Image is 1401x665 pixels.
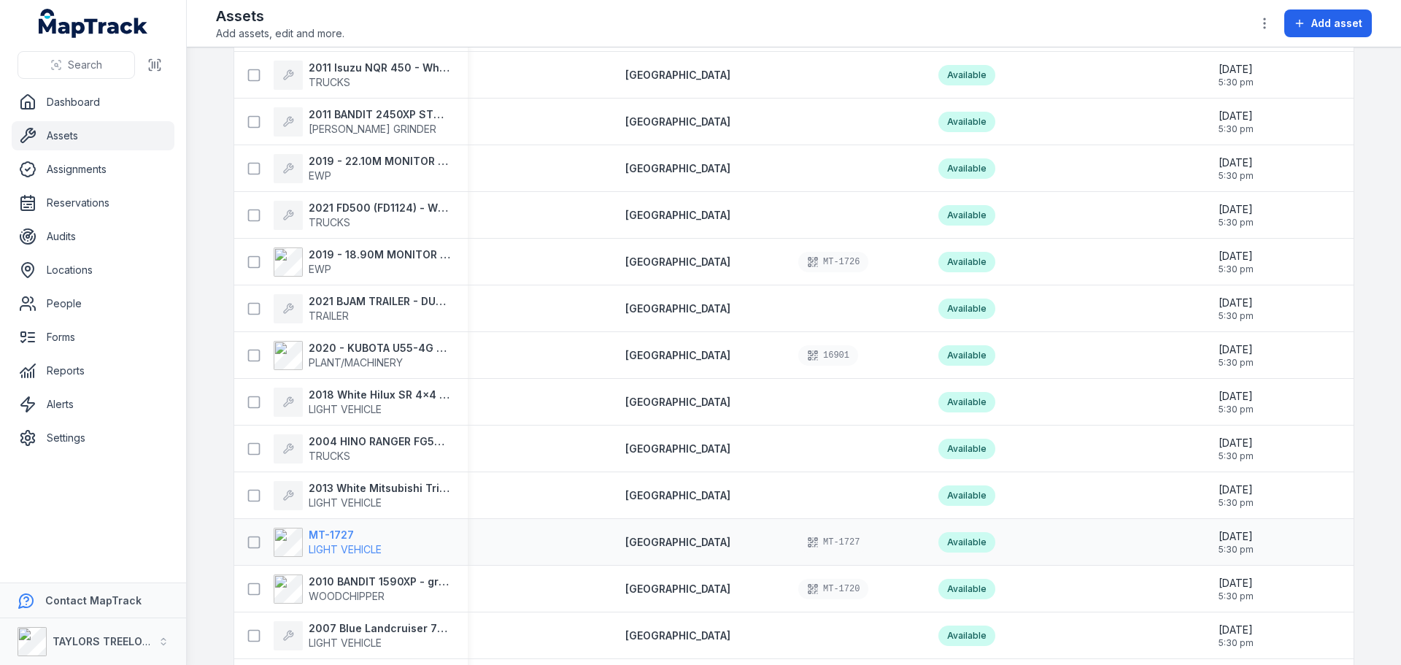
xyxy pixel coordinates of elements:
a: [GEOGRAPHIC_DATA] [625,348,730,363]
a: Dashboard [12,88,174,117]
a: [GEOGRAPHIC_DATA] [625,161,730,176]
div: MT-1720 [798,579,868,599]
div: Available [938,158,995,179]
span: Add assets, edit and more. [216,26,344,41]
time: 03/06/2025, 5:30:52 pm [1219,389,1254,415]
span: [DATE] [1219,296,1254,310]
span: TRAILER [309,310,349,322]
a: Forms [12,323,174,352]
a: Settings [12,423,174,453]
span: [DATE] [1219,576,1254,591]
strong: 2021 BJAM TRAILER - DUAL AXLE - LITTLE WHITE EWP TRAILER [309,294,450,309]
time: 03/06/2025, 5:30:52 pm [1219,529,1254,556]
span: [GEOGRAPHIC_DATA] [625,255,730,268]
div: Available [938,532,995,553]
a: MapTrack [39,9,148,38]
a: Alerts [12,390,174,419]
a: 2013 White Mitsubishi Triton Dual Cab -LIGHT VEHICLE [274,481,450,510]
a: [GEOGRAPHIC_DATA] [625,68,730,82]
span: EWP [309,263,331,275]
strong: MT-1727 [309,528,382,542]
a: People [12,289,174,318]
span: [GEOGRAPHIC_DATA] [625,162,730,174]
span: [DATE] [1219,155,1254,170]
div: MT-1726 [798,252,868,272]
time: 03/06/2025, 5:30:52 pm [1219,483,1254,509]
a: [GEOGRAPHIC_DATA] [625,301,730,316]
a: [GEOGRAPHIC_DATA] [625,582,730,596]
span: 5:30 pm [1219,123,1254,135]
span: [DATE] [1219,62,1254,77]
a: [GEOGRAPHIC_DATA] [625,629,730,643]
div: Available [938,579,995,599]
strong: Contact MapTrack [45,594,142,607]
strong: 2021 FD500 (FD1124) - White with red bin - Engine # A05CTE31260 [309,201,450,215]
a: 2020 - KUBOTA U55-4G - 5T EXCAVATORPLANT/MACHINERY [274,341,450,370]
a: 2021 BJAM TRAILER - DUAL AXLE - LITTLE WHITE EWP TRAILERTRAILER [274,294,450,323]
strong: 2010 BANDIT 1590XP - green with yellow chute [309,574,450,589]
strong: 2007 Blue Landcruiser 79 Series GX - Engine # 1VD0003810 [309,621,450,636]
span: [GEOGRAPHIC_DATA] [625,302,730,315]
span: 5:30 pm [1219,497,1254,509]
time: 03/06/2025, 5:30:52 pm [1219,436,1254,462]
div: Available [938,626,995,646]
a: 2007 Blue Landcruiser 79 Series GX - Engine # 1VD0003810LIGHT VEHICLE [274,621,450,650]
time: 03/06/2025, 5:30:52 pm [1219,623,1254,649]
span: Search [68,58,102,72]
span: [DATE] [1219,342,1254,357]
span: [DATE] [1219,202,1254,217]
span: WOODCHIPPER [309,590,385,602]
a: 2019 - 22.10M MONITOR - Big white EWPEWP [274,154,450,183]
span: 5:30 pm [1219,264,1254,275]
strong: 2011 BANDIT 2450XP STUMPGRINDER - BIG STUMPY [309,107,450,122]
a: Assignments [12,155,174,184]
a: MT-1727LIGHT VEHICLE [274,528,382,557]
strong: 2019 - 18.90M MONITOR - Little red EWP [309,247,450,262]
a: [GEOGRAPHIC_DATA] [625,255,730,269]
strong: 2011 Isuzu NQR 450 - White with Toolboxes - Engine # 954395 - Big EWP truck [309,61,450,75]
span: [GEOGRAPHIC_DATA] [625,349,730,361]
strong: 2019 - 22.10M MONITOR - Big white EWP [309,154,450,169]
a: [GEOGRAPHIC_DATA] [625,395,730,410]
span: [GEOGRAPHIC_DATA] [625,629,730,642]
div: Available [938,392,995,412]
span: LIGHT VEHICLE [309,403,382,415]
span: 5:30 pm [1219,77,1254,88]
strong: 2020 - KUBOTA U55-4G - 5T EXCAVATOR [309,341,450,355]
a: 2018 White Hilux SR 4x4 Ute - Engine # 1GDA238738 - [PERSON_NAME]LIGHT VEHICLE [274,388,450,417]
span: LIGHT VEHICLE [309,543,382,556]
div: Available [938,345,995,366]
time: 03/06/2025, 5:30:52 pm [1219,249,1254,275]
div: MT-1727 [798,532,868,553]
time: 03/06/2025, 5:30:52 pm [1219,62,1254,88]
span: [GEOGRAPHIC_DATA] [625,536,730,548]
span: [GEOGRAPHIC_DATA] [625,69,730,81]
strong: TAYLORS TREELOPPING [53,635,174,647]
span: [DATE] [1219,249,1254,264]
span: [DATE] [1219,623,1254,637]
span: 5:30 pm [1219,591,1254,602]
span: 5:30 pm [1219,310,1254,322]
span: 5:30 pm [1219,357,1254,369]
time: 03/06/2025, 5:30:52 pm [1219,296,1254,322]
span: [DATE] [1219,389,1254,404]
span: [GEOGRAPHIC_DATA] [625,442,730,455]
span: 5:30 pm [1219,544,1254,556]
a: 2011 BANDIT 2450XP STUMPGRINDER - BIG STUMPY[PERSON_NAME] GRINDER [274,107,450,137]
span: [GEOGRAPHIC_DATA] [625,396,730,408]
a: [GEOGRAPHIC_DATA] [625,442,730,456]
span: [GEOGRAPHIC_DATA] [625,583,730,595]
div: 16901 [798,345,858,366]
h2: Assets [216,6,344,26]
a: Locations [12,255,174,285]
div: Available [938,485,995,506]
span: [DATE] [1219,436,1254,450]
span: [GEOGRAPHIC_DATA] [625,209,730,221]
span: [DATE] [1219,109,1254,123]
div: Available [938,299,995,319]
a: 2010 BANDIT 1590XP - green with yellow chuteWOODCHIPPER [274,574,450,604]
span: 5:30 pm [1219,170,1254,182]
div: Available [938,439,995,459]
span: TRUCKS [309,216,350,228]
span: 5:30 pm [1219,637,1254,649]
